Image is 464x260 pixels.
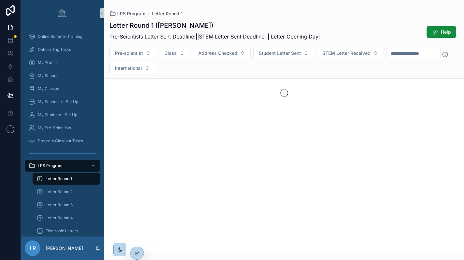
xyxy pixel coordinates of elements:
p: [PERSON_NAME] [46,245,83,252]
a: LPS Program [25,160,100,172]
button: Select Button [109,62,155,74]
span: Address Checked [198,50,237,56]
span: Electronic Letters [46,228,78,234]
h1: Letter Round 1 ([PERSON_NAME]) [109,21,320,30]
button: Help [427,26,456,38]
a: Onboarding Tasks [25,44,100,55]
a: Program Closeout Tasks [25,135,100,147]
a: Letter Round 3 [33,199,100,211]
div: scrollable content [21,26,104,237]
span: LPS Program [38,163,63,168]
button: Select Button [317,47,384,59]
span: My Pre-Scientists [38,125,71,130]
span: Pre-scientist [115,50,143,56]
span: Letter Round 3 [46,202,73,207]
span: My Profile [38,60,57,65]
span: LPS Program [117,10,145,17]
button: Select Button [193,47,251,59]
span: My Students - Set Up [38,112,77,117]
span: My School [38,73,57,78]
span: STEM Letter Received [322,50,371,56]
span: Letter Round 2 [46,189,73,194]
img: App logo [57,8,68,18]
a: Letter Round 1 [33,173,100,185]
button: Select Button [109,47,156,59]
a: My Pre-Scientists [25,122,100,134]
a: LPS Program [109,10,145,17]
a: My Students - Set Up [25,109,100,121]
a: My Classes [25,83,100,95]
a: Electronic Letters [33,225,100,237]
span: Letter Round 4 [46,215,73,221]
button: Select Button [159,47,190,59]
span: Letter Round 1 [46,176,72,181]
span: Onboarding Tasks [38,47,71,52]
p: Pre-Scientists Letter Sent Deadline: ||STEM Letter Sent Deadline: || Letter Opening Day: [109,33,320,40]
a: Online Summer Training [25,31,100,42]
span: Program Closeout Tasks [38,138,83,144]
a: My Profile [25,57,100,69]
span: Student Letter Sent [259,50,301,56]
span: International [115,65,142,71]
span: My Schedule - Set Up [38,99,78,104]
a: My Schedule - Set Up [25,96,100,108]
span: My Classes [38,86,59,91]
a: Letter Round 4 [33,212,100,224]
button: Select Button [253,47,314,59]
a: Letter Round 2 [33,186,100,198]
span: LR [30,244,36,252]
span: Help [441,29,451,35]
a: My School [25,70,100,82]
span: Online Summer Training [38,34,82,39]
a: Letter Round 1 [152,10,183,17]
span: Class [164,50,177,56]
